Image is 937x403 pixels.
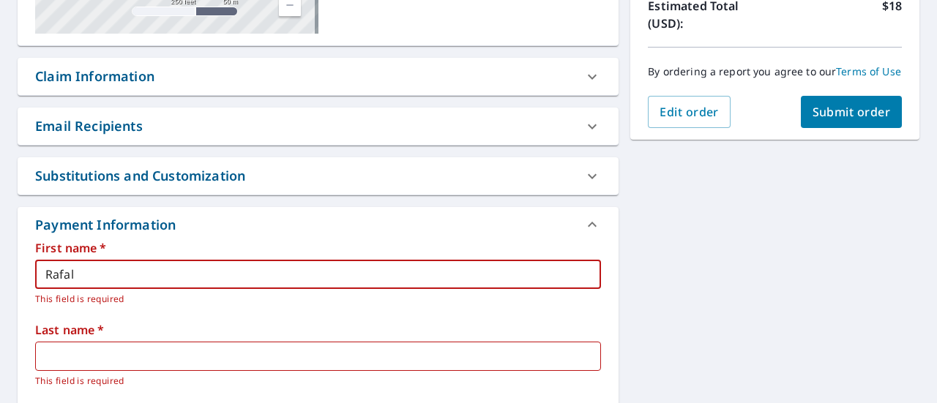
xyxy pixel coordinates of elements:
label: First name [35,242,601,254]
p: By ordering a report you agree to our [648,65,902,78]
div: Claim Information [35,67,154,86]
div: Email Recipients [35,116,143,136]
div: Email Recipients [18,108,619,145]
div: Substitutions and Customization [18,157,619,195]
div: Payment Information [35,215,182,235]
span: Edit order [660,104,719,120]
label: Last name [35,324,601,336]
a: Terms of Use [836,64,901,78]
button: Submit order [801,96,903,128]
p: This field is required [35,292,591,306]
p: This field is required [35,374,591,388]
div: Payment Information [18,207,619,242]
div: Substitutions and Customization [35,166,245,186]
span: Submit order [813,104,891,120]
div: Claim Information [18,58,619,95]
button: Edit order [648,96,731,128]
